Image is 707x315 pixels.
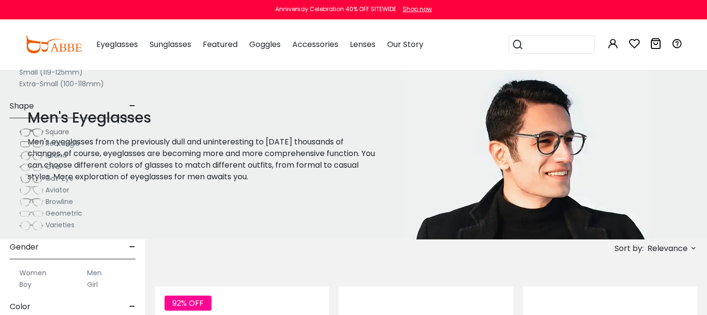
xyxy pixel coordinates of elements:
[45,162,61,172] span: Oval
[350,39,376,50] span: Lenses
[45,220,75,230] span: Varieties
[45,139,80,148] span: Rectangle
[45,150,67,160] span: Round
[87,279,98,290] label: Girl
[398,5,432,13] a: Shop now
[387,39,423,50] span: Our Story
[19,209,44,219] img: Geometric.png
[96,39,138,50] span: Eyeglasses
[19,139,44,149] img: Rectangle.png
[28,109,380,126] h1: Men's Eyeglasses
[19,127,44,137] img: Square.png
[45,185,69,195] span: Aviator
[25,36,82,53] img: abbeglasses.com
[28,136,380,183] p: Men's eyeglasses from the previously dull and uninteresting to [DATE] thousands of changes, of co...
[292,39,338,50] span: Accessories
[87,267,102,279] label: Men
[19,279,31,290] label: Boy
[647,240,688,257] span: Relevance
[165,296,211,311] span: 92% OFF
[45,208,82,218] span: Geometric
[45,127,69,137] span: Square
[615,243,644,254] span: Sort by:
[19,66,83,78] label: Small (119-125mm)
[203,39,238,50] span: Featured
[19,162,44,172] img: Oval.png
[150,39,191,50] span: Sunglasses
[19,197,44,207] img: Browline.png
[10,236,39,259] span: Gender
[249,39,281,50] span: Goggles
[275,5,396,14] div: Anniversay Celebration 40% OFF SITEWIDE
[45,197,73,206] span: Browline
[10,94,34,118] span: Shape
[403,5,432,14] div: Shop now
[45,173,74,183] span: Cat-Eye
[19,78,104,90] label: Extra-Small (100-118mm)
[19,186,44,195] img: Aviator.png
[19,220,44,231] img: Varieties.png
[129,94,135,118] span: -
[129,236,135,259] span: -
[19,151,44,160] img: Round.png
[19,267,46,279] label: Women
[404,70,649,239] img: men's eyeglasses
[19,174,44,184] img: Cat-Eye.png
